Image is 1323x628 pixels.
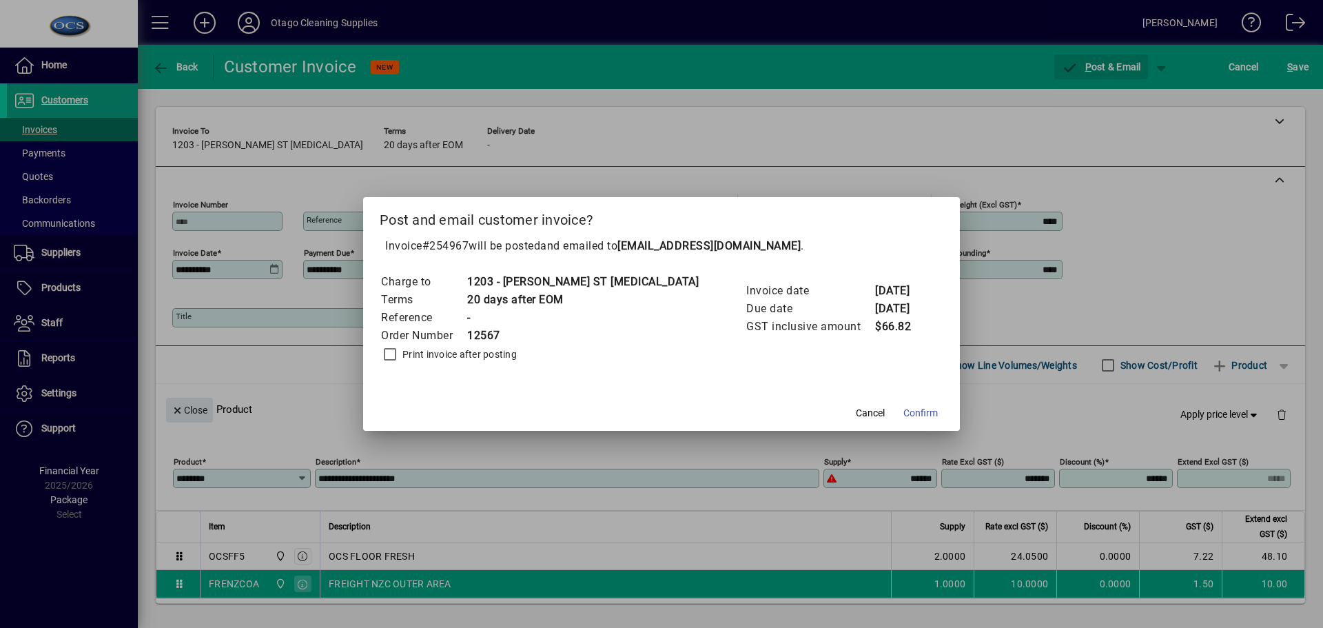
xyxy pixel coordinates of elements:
[422,239,469,252] span: #254967
[874,282,930,300] td: [DATE]
[466,273,699,291] td: 1203 - [PERSON_NAME] ST [MEDICAL_DATA]
[380,273,466,291] td: Charge to
[380,309,466,327] td: Reference
[746,300,874,318] td: Due date
[746,318,874,336] td: GST inclusive amount
[874,300,930,318] td: [DATE]
[540,239,801,252] span: and emailed to
[856,406,885,421] span: Cancel
[466,309,699,327] td: -
[363,197,960,237] h2: Post and email customer invoice?
[848,401,892,425] button: Cancel
[746,282,874,300] td: Invoice date
[874,318,930,336] td: $66.82
[903,406,938,421] span: Confirm
[898,401,943,425] button: Confirm
[380,291,466,309] td: Terms
[400,347,517,361] label: Print invoice after posting
[380,238,943,254] p: Invoice will be posted .
[466,327,699,345] td: 12567
[617,239,801,252] b: [EMAIL_ADDRESS][DOMAIN_NAME]
[466,291,699,309] td: 20 days after EOM
[380,327,466,345] td: Order Number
